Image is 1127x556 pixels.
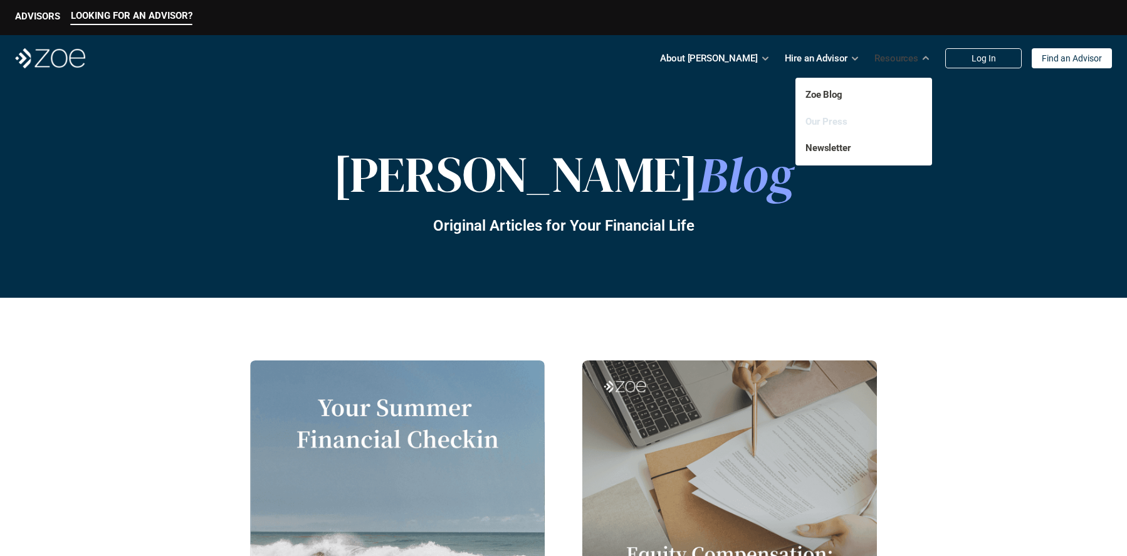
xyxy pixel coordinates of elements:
[71,10,192,21] p: LOOKING FOR AN ADVISOR?
[15,11,60,22] p: ADVISORS
[805,116,847,127] a: Our Press
[945,48,1022,68] a: Log In
[785,49,848,68] p: Hire an Advisor
[805,89,842,100] a: Zoe Blog
[660,49,757,68] p: About [PERSON_NAME]
[433,217,695,235] p: Original Articles for Your Financial Life
[972,53,996,64] p: Log In
[874,49,918,68] p: Resources
[805,142,851,154] a: Newsletter
[1042,53,1102,64] p: Find an Advisor
[333,144,794,204] p: Blog
[333,140,698,209] span: [PERSON_NAME]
